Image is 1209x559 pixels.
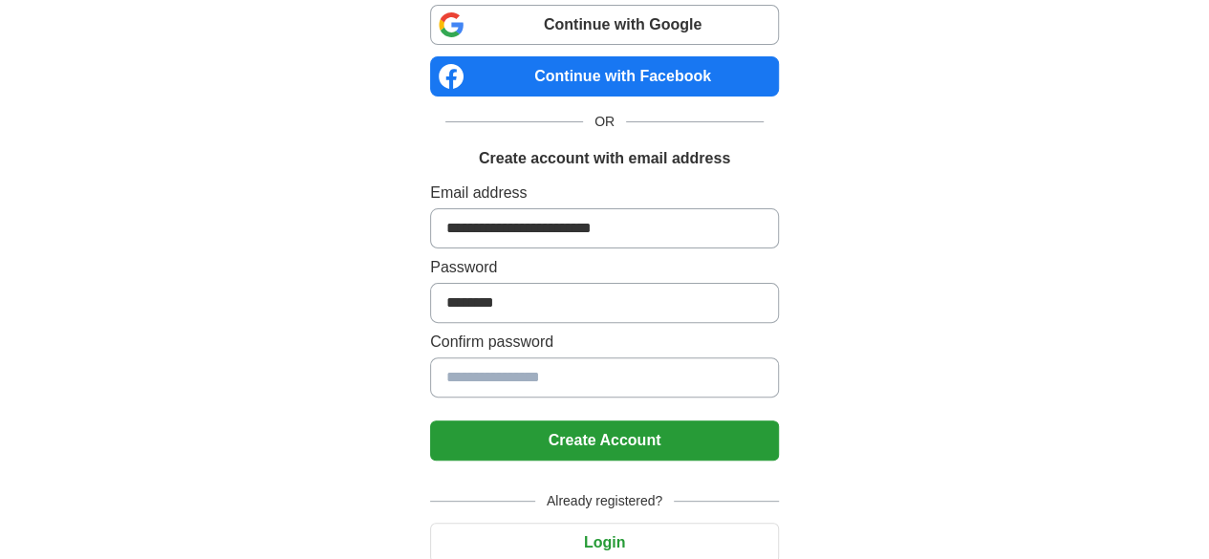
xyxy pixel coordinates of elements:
[430,534,779,550] a: Login
[430,420,779,461] button: Create Account
[430,331,779,354] label: Confirm password
[535,491,674,511] span: Already registered?
[430,182,779,204] label: Email address
[430,56,779,97] a: Continue with Facebook
[479,147,730,170] h1: Create account with email address
[583,112,626,132] span: OR
[430,256,779,279] label: Password
[430,5,779,45] a: Continue with Google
